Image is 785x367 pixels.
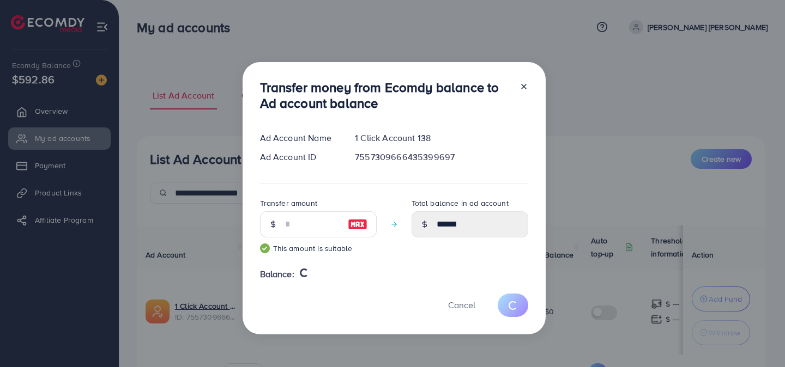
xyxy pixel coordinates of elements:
[260,243,377,254] small: This amount is suitable
[434,293,489,317] button: Cancel
[739,318,777,359] iframe: Chat
[260,198,317,209] label: Transfer amount
[251,151,347,163] div: Ad Account ID
[260,268,294,280] span: Balance:
[412,198,509,209] label: Total balance in ad account
[260,79,511,111] h3: Transfer money from Ecomdy balance to Ad account balance
[346,151,536,163] div: 7557309666435399697
[346,132,536,144] div: 1 Click Account 138
[251,132,347,144] div: Ad Account Name
[348,218,367,231] img: image
[448,299,475,311] span: Cancel
[260,243,270,253] img: guide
